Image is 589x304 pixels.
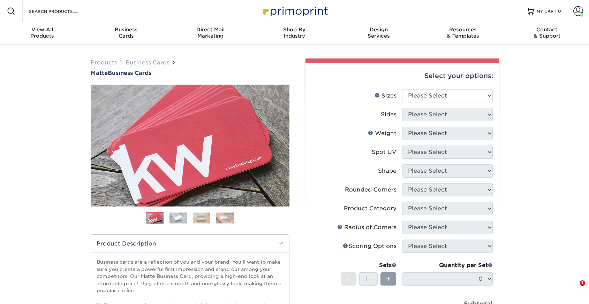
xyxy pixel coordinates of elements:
div: Weight [368,129,397,138]
div: Services [337,26,421,39]
div: Sizes [375,92,397,100]
img: Matte 01 [91,46,289,245]
div: Cards [84,26,168,39]
a: Direct MailMarketing [168,22,252,45]
span: Shop By [252,26,337,33]
div: Select your options: [311,63,493,89]
img: Business Cards 02 [169,212,187,223]
input: SEARCH PRODUCTS..... [28,7,96,15]
span: - [347,274,350,284]
img: Business Cards 01 [146,210,164,227]
a: Products [91,59,117,66]
img: Business Cards 04 [216,212,234,223]
div: Quantity per Set [402,261,493,270]
span: Resources [421,26,505,33]
div: Industry [252,26,337,39]
a: Business Cards [126,59,169,66]
div: Product Category [344,204,397,213]
div: & Templates [421,26,505,39]
div: Marketing [168,26,252,39]
div: Sides [381,110,397,119]
span: Matte [91,70,108,76]
a: Contact& Support [505,22,589,45]
div: Sets [341,261,397,270]
a: BusinessCards [84,22,168,45]
span: 0 [558,9,561,14]
div: Scoring Options [343,242,397,250]
span: 1 [580,280,585,286]
a: DesignServices [337,22,421,45]
h2: Product Description [91,235,289,252]
div: Radius of Corners [337,223,397,232]
a: Shop ByIndustry [252,22,337,45]
span: Design [337,26,421,33]
img: Primoprint [260,3,330,18]
a: Resources& Templates [421,22,505,45]
span: Contact [505,26,589,33]
img: Business Cards 03 [193,212,210,223]
iframe: Intercom live chat [565,280,582,297]
span: Direct Mail [168,26,252,33]
h1: Business Cards [91,70,289,76]
span: Business [84,26,168,33]
span: + [386,274,391,284]
div: Shape [378,167,397,175]
a: MatteBusiness Cards [91,70,289,76]
div: Spot UV [372,148,397,156]
span: MY CART [537,8,557,14]
div: Rounded Corners [345,186,397,194]
div: & Support [505,26,589,39]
